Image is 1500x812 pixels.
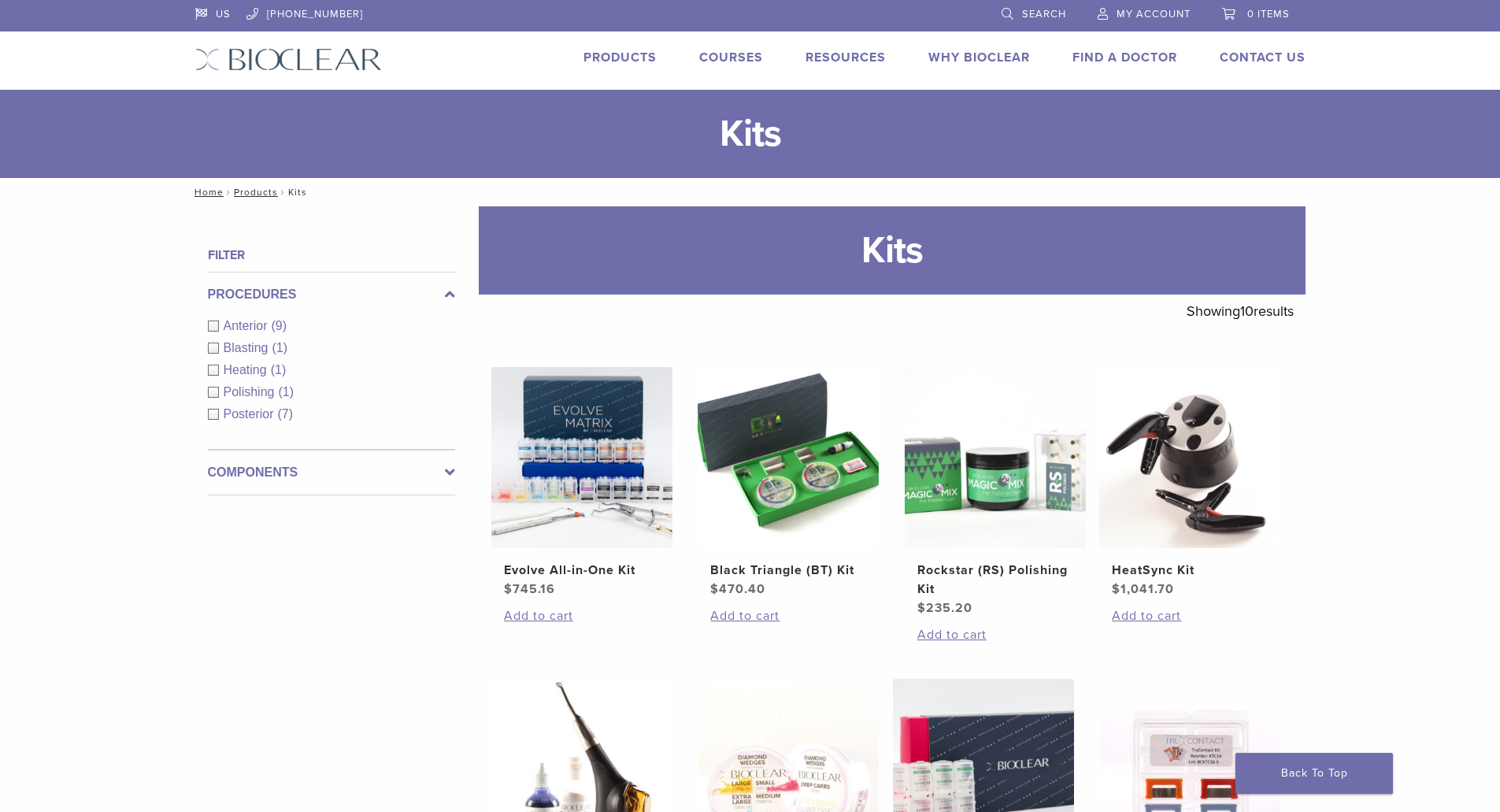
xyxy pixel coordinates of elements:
[208,246,455,265] h4: Filter
[904,367,1087,617] a: Rockstar (RS) Polishing KitRockstar (RS) Polishing Kit $235.20
[917,600,926,616] span: $
[710,606,866,625] a: Add to cart: “Black Triangle (BT) Kit”
[928,50,1030,65] a: Why Bioclear
[1235,753,1393,794] a: Back To Top
[224,407,278,421] span: Posterior
[917,600,972,616] bdi: 235.20
[278,407,294,421] span: (7)
[699,50,763,65] a: Courses
[710,561,866,580] h2: Black Triangle (BT) Kit
[710,581,719,597] span: $
[917,625,1073,644] a: Add to cart: “Rockstar (RS) Polishing Kit”
[208,285,455,304] label: Procedures
[491,367,672,548] img: Evolve All-in-One Kit
[1247,8,1290,20] span: 0 items
[224,188,234,196] span: /
[1220,50,1306,65] a: Contact Us
[1099,367,1280,548] img: HeatSync Kit
[698,367,879,548] img: Black Triangle (BT) Kit
[195,48,382,71] img: Bioclear
[234,187,278,198] a: Products
[278,188,288,196] span: /
[224,341,272,354] span: Blasting
[1098,367,1282,599] a: HeatSync KitHeatSync Kit $1,041.70
[917,561,1073,599] h2: Rockstar (RS) Polishing Kit
[272,341,287,354] span: (1)
[190,187,224,198] a: Home
[1022,8,1066,20] span: Search
[224,363,271,376] span: Heating
[504,581,555,597] bdi: 745.16
[806,50,886,65] a: Resources
[1112,561,1268,580] h2: HeatSync Kit
[491,367,674,599] a: Evolve All-in-One KitEvolve All-in-One Kit $745.16
[504,581,513,597] span: $
[1112,581,1174,597] bdi: 1,041.70
[710,581,765,597] bdi: 470.40
[183,178,1317,206] nav: Kits
[1117,8,1191,20] span: My Account
[1240,302,1254,320] span: 10
[697,367,880,599] a: Black Triangle (BT) KitBlack Triangle (BT) Kit $470.40
[1072,50,1177,65] a: Find A Doctor
[1112,581,1120,597] span: $
[479,206,1306,295] h1: Kits
[504,606,660,625] a: Add to cart: “Evolve All-in-One Kit”
[1187,295,1294,328] p: Showing results
[504,561,660,580] h2: Evolve All-in-One Kit
[224,319,272,332] span: Anterior
[272,319,287,332] span: (9)
[583,50,657,65] a: Products
[208,463,455,482] label: Components
[278,385,294,399] span: (1)
[224,385,279,399] span: Polishing
[271,363,287,376] span: (1)
[1112,606,1268,625] a: Add to cart: “HeatSync Kit”
[905,367,1086,548] img: Rockstar (RS) Polishing Kit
